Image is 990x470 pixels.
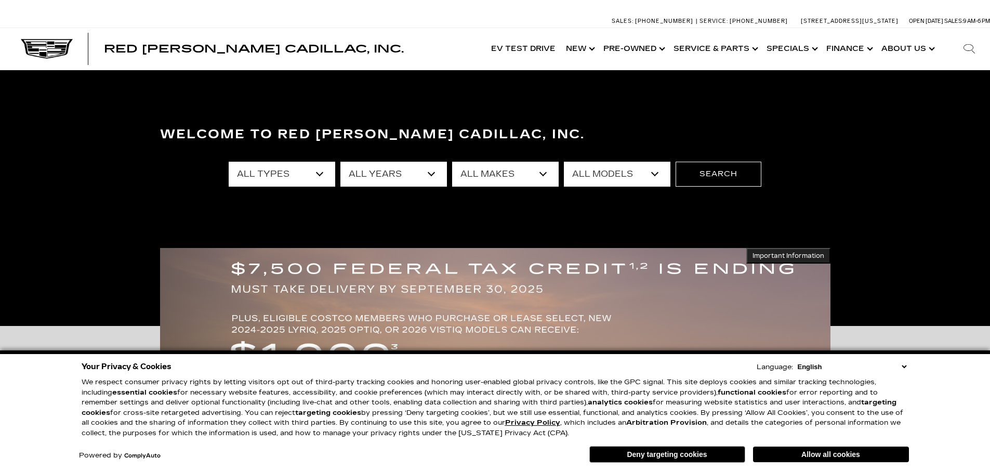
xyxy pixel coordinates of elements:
[598,28,668,70] a: Pre-Owned
[104,43,404,55] span: Red [PERSON_NAME] Cadillac, Inc.
[963,18,990,24] span: 9 AM-6 PM
[676,162,761,187] button: Search
[561,28,598,70] a: New
[505,419,560,427] a: Privacy Policy
[730,18,788,24] span: [PHONE_NUMBER]
[761,28,821,70] a: Specials
[699,18,728,24] span: Service:
[160,124,830,145] h3: Welcome to Red [PERSON_NAME] Cadillac, Inc.
[564,162,670,187] select: Filter by model
[112,388,177,397] strong: essential cookies
[589,446,745,463] button: Deny targeting cookies
[668,28,761,70] a: Service & Parts
[626,419,707,427] strong: Arbitration Provision
[757,364,793,371] div: Language:
[295,409,361,417] strong: targeting cookies
[82,359,171,374] span: Your Privacy & Cookies
[82,398,896,417] strong: targeting cookies
[340,162,447,187] select: Filter by year
[909,18,943,24] span: Open [DATE]
[588,398,653,407] strong: analytics cookies
[718,388,786,397] strong: functional cookies
[104,44,404,54] a: Red [PERSON_NAME] Cadillac, Inc.
[79,452,161,459] div: Powered by
[801,18,899,24] a: [STREET_ADDRESS][US_STATE]
[944,18,963,24] span: Sales:
[696,18,790,24] a: Service: [PHONE_NUMBER]
[229,162,335,187] select: Filter by type
[21,39,73,59] img: Cadillac Dark Logo with Cadillac White Text
[746,248,830,264] button: Important Information
[753,447,909,462] button: Allow all cookies
[635,18,693,24] span: [PHONE_NUMBER]
[124,453,161,459] a: ComplyAuto
[452,162,559,187] select: Filter by make
[795,362,909,372] select: Language Select
[876,28,938,70] a: About Us
[612,18,633,24] span: Sales:
[486,28,561,70] a: EV Test Drive
[821,28,876,70] a: Finance
[753,252,824,260] span: Important Information
[612,18,696,24] a: Sales: [PHONE_NUMBER]
[82,377,909,438] p: We respect consumer privacy rights by letting visitors opt out of third-party tracking cookies an...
